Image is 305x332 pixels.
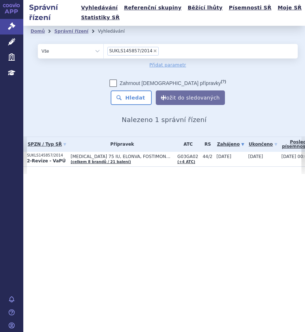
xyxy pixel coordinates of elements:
[217,139,245,149] a: Zahájeno
[174,137,199,152] th: ATC
[27,158,66,163] strong: 2-Revize - VaPÚ
[111,90,152,105] button: Hledat
[177,154,199,159] span: G03GA02
[79,13,122,23] a: Statistiky SŘ
[186,3,225,13] a: Běžící lhůty
[23,2,79,23] h2: Správní řízení
[31,29,45,34] a: Domů
[71,154,174,159] span: [MEDICAL_DATA] 75 IU, ELONVA, FOSTIMON…
[153,49,157,53] span: ×
[199,137,213,152] th: RS
[177,160,195,164] a: (+4 ATC)
[122,3,184,13] a: Referenční skupiny
[27,139,67,149] a: SPZN / Typ SŘ
[276,3,304,13] a: Moje SŘ
[227,3,274,13] a: Písemnosti SŘ
[110,80,226,87] label: Zahrnout [DEMOGRAPHIC_DATA] přípravky
[71,160,131,164] a: (celkem 8 brandů / 21 balení)
[203,154,213,159] span: 44/2
[221,79,226,84] abbr: (?)
[98,26,134,37] li: Vyhledávání
[217,154,231,159] span: [DATE]
[67,137,174,152] th: Přípravek
[156,90,225,105] button: Uložit do sledovaných
[160,47,163,54] input: SUKLS145857/2014
[79,3,120,13] a: Vyhledávání
[248,139,278,149] a: Ukončeno
[109,48,152,53] span: SUKLS145857/2014
[248,154,263,159] span: [DATE]
[54,29,88,34] a: Správní řízení
[27,153,67,158] p: SUKLS145857/2014
[150,61,186,69] a: Přidat parametr
[122,116,207,124] span: Nalezeno 1 správní řízení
